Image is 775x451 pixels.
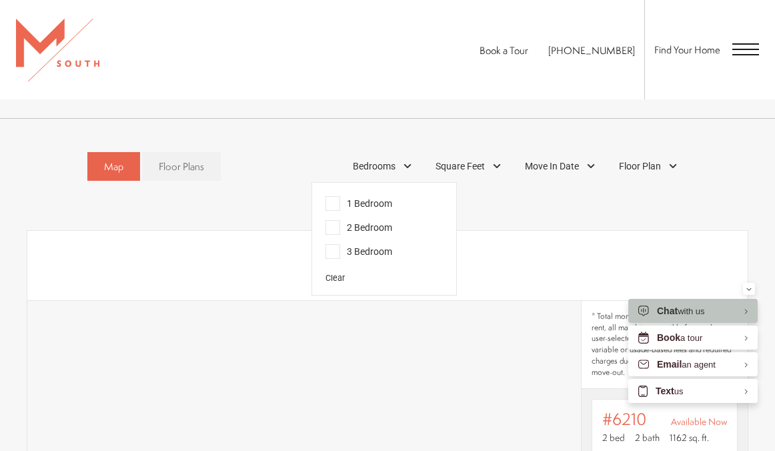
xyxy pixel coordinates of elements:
span: Map [104,159,123,173]
span: #6210 [602,410,646,428]
span: 3 Bedroom [325,244,392,259]
span: 2 Bedroom [325,220,392,235]
a: Book a Tour [480,43,528,57]
span: Floor Plans [159,159,204,173]
img: MSouth [16,19,99,81]
span: Floor Plan [619,159,661,173]
span: Move In Date [525,159,579,173]
span: 2 bath [635,431,660,444]
span: 2 bed [602,431,625,444]
button: Open Menu [732,43,759,55]
a: Find Your Home [654,43,720,57]
span: Available Now [671,415,727,428]
span: Bedrooms [353,159,396,173]
span: Square Feet [436,159,485,173]
span: 1162 sq. ft. [670,431,709,444]
span: 1 Bedroom [325,196,392,211]
button: Clear [325,272,345,285]
span: [PHONE_NUMBER] [548,43,635,57]
span: * Total monthly leasing prices include base rent, all mandatory monthly fees and any user-selecte... [592,311,738,378]
a: Call Us at 813-570-8014 [548,43,635,57]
